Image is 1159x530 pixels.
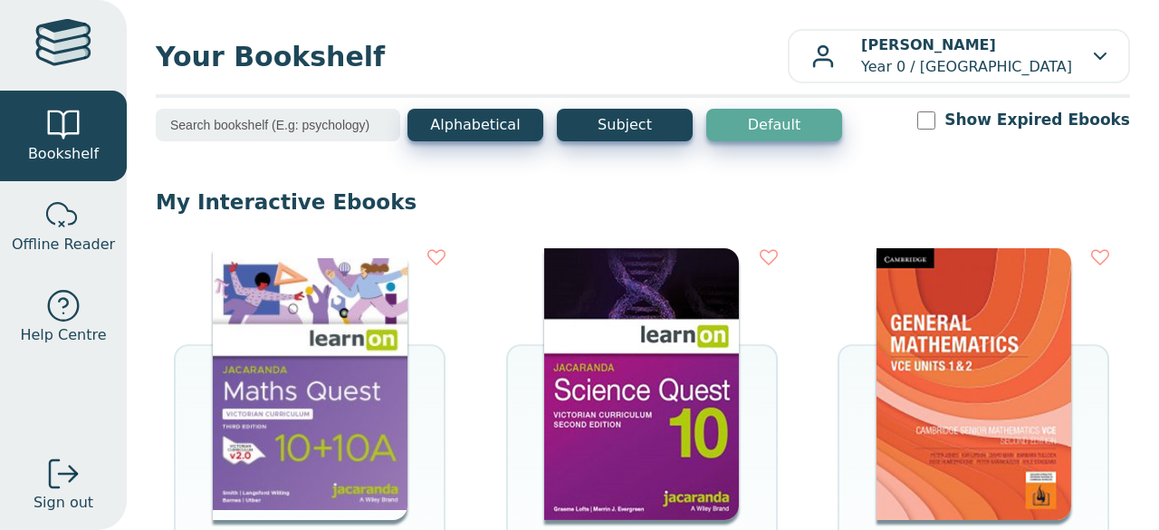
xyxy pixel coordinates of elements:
img: b7253847-5288-ea11-a992-0272d098c78b.jpg [544,248,739,520]
p: My Interactive Ebooks [156,188,1130,216]
b: [PERSON_NAME] [861,36,996,53]
span: Bookshelf [28,143,99,165]
span: Your Bookshelf [156,36,788,77]
input: Search bookshelf (E.g: psychology) [156,109,400,141]
span: Help Centre [20,324,106,346]
label: Show Expired Ebooks [944,109,1130,131]
button: Subject [557,109,693,141]
span: Sign out [34,492,93,514]
button: Alphabetical [407,109,543,141]
span: Offline Reader [12,234,115,255]
img: 1499aa3b-a4b8-4611-837d-1f2651393c4c.jpg [213,248,407,520]
button: [PERSON_NAME]Year 0 / [GEOGRAPHIC_DATA] [788,29,1130,83]
img: 98e9f931-67be-40f3-b733-112c3181ee3a.jpg [876,248,1071,520]
button: Default [706,109,842,141]
p: Year 0 / [GEOGRAPHIC_DATA] [861,34,1072,78]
